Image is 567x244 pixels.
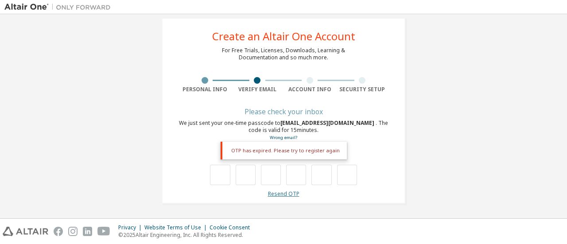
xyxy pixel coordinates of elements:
[179,109,388,114] div: Please check your inbox
[336,86,389,93] div: Security Setup
[118,224,144,231] div: Privacy
[280,119,376,127] span: [EMAIL_ADDRESS][DOMAIN_NAME]
[268,190,299,198] a: Resend OTP
[144,224,210,231] div: Website Terms of Use
[212,31,355,42] div: Create an Altair One Account
[4,3,115,12] img: Altair One
[97,227,110,236] img: youtube.svg
[179,86,231,93] div: Personal Info
[231,86,284,93] div: Verify Email
[118,231,255,239] p: © 2025 Altair Engineering, Inc. All Rights Reserved.
[210,224,255,231] div: Cookie Consent
[68,227,78,236] img: instagram.svg
[83,227,92,236] img: linkedin.svg
[270,135,297,140] a: Go back to the registration form
[283,86,336,93] div: Account Info
[54,227,63,236] img: facebook.svg
[221,142,347,159] div: OTP has expired. Please try to register again
[3,227,48,236] img: altair_logo.svg
[179,120,388,141] div: We just sent your one-time passcode to . The code is valid for 15 minutes.
[222,47,345,61] div: For Free Trials, Licenses, Downloads, Learning & Documentation and so much more.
